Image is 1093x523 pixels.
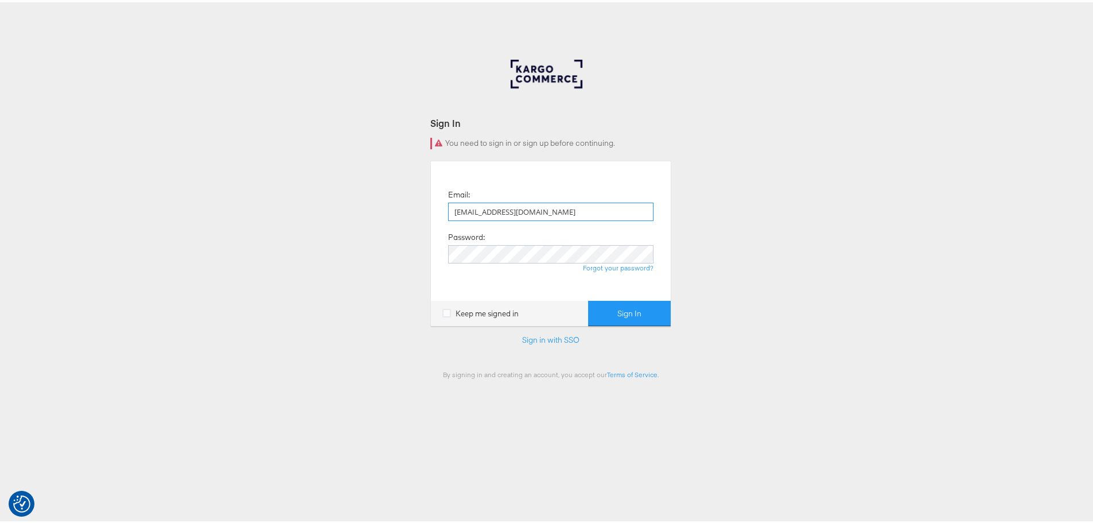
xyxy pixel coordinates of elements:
[583,261,654,270] a: Forgot your password?
[522,332,579,343] a: Sign in with SSO
[13,493,30,510] button: Consent Preferences
[430,368,671,377] div: By signing in and creating an account, you accept our .
[430,114,671,127] div: Sign In
[588,299,671,324] button: Sign In
[442,306,519,317] label: Keep me signed in
[448,187,470,198] label: Email:
[430,135,671,147] div: You need to sign in or sign up before continuing.
[607,368,658,377] a: Terms of Service
[448,200,654,219] input: Email
[448,230,485,241] label: Password:
[13,493,30,510] img: Revisit consent button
